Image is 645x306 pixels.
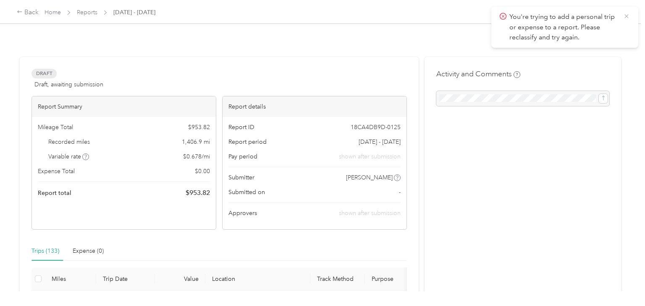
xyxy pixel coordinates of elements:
[399,188,401,197] span: -
[38,167,75,176] span: Expense Total
[45,267,96,290] th: Miles
[31,69,57,78] span: Draft
[77,9,97,16] a: Reports
[31,246,59,256] div: Trips (133)
[34,80,103,89] span: Draft, awaiting submission
[228,152,257,161] span: Pay period
[195,167,210,176] span: $ 0.00
[359,137,401,146] span: [DATE] - [DATE]
[38,189,71,197] span: Report total
[509,12,617,43] p: You're trying to add a personal trip or expense to a report. Please reclassify and try again.
[346,173,393,182] span: [PERSON_NAME]
[73,246,104,256] div: Expense (0)
[38,123,73,132] span: Mileage Total
[155,267,205,290] th: Value
[365,267,428,290] th: Purpose
[228,209,257,218] span: Approvers
[186,188,210,198] span: $ 953.82
[436,69,520,79] h4: Activity and Comments
[48,137,90,146] span: Recorded miles
[17,8,39,18] div: Back
[113,8,155,17] span: [DATE] - [DATE]
[228,188,265,197] span: Submitted on
[32,96,216,117] div: Report Summary
[183,152,210,161] span: $ 0.678 / mi
[96,267,155,290] th: Trip Date
[48,152,89,161] span: Variable rate
[598,259,645,306] iframe: Everlance-gr Chat Button Frame
[228,137,267,146] span: Report period
[339,210,401,217] span: shown after submission
[228,123,254,132] span: Report ID
[223,96,406,117] div: Report details
[351,123,401,132] span: 18CA4DB9D-0125
[205,267,310,290] th: Location
[45,9,61,16] a: Home
[310,267,365,290] th: Track Method
[228,173,254,182] span: Submitter
[339,152,401,161] span: shown after submission
[188,123,210,132] span: $ 953.82
[182,137,210,146] span: 1,406.9 mi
